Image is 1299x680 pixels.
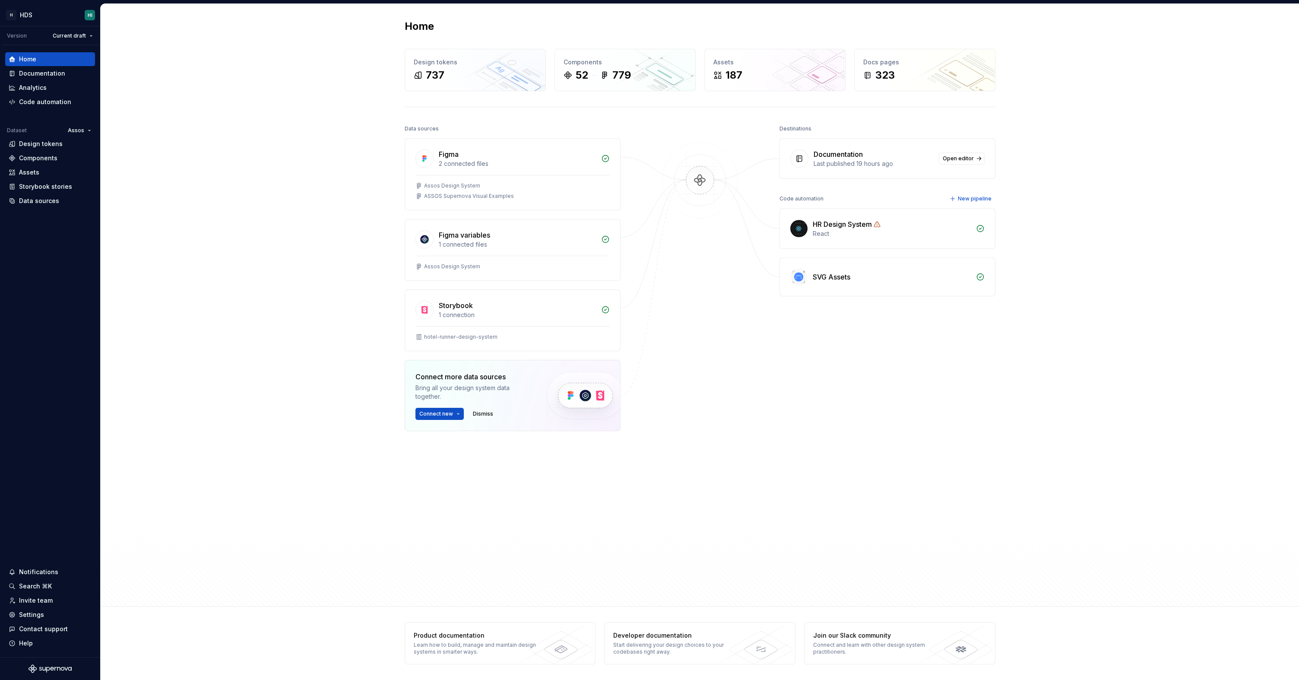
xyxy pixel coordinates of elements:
a: Developer documentationStart delivering your design choices to your codebases right away. [604,622,795,664]
div: Contact support [19,625,68,633]
a: Analytics [5,81,95,95]
div: Code automation [779,193,824,205]
a: Assets [5,165,95,179]
a: Components52779 [554,49,696,91]
svg: Supernova Logo [29,664,72,673]
span: Assos [68,127,84,134]
div: Design tokens [19,140,63,148]
button: Contact support [5,622,95,636]
button: New pipeline [947,193,995,205]
div: Documentation [814,149,863,159]
button: Assos [64,124,95,137]
div: Components [564,58,687,67]
a: Settings [5,608,95,622]
span: New pipeline [958,195,992,202]
div: Components [19,154,57,162]
button: Current draft [49,30,97,42]
div: React [813,229,971,238]
span: Open editor [943,155,974,162]
a: Components [5,151,95,165]
button: Connect new [415,408,464,420]
div: Assets [19,168,39,177]
button: Help [5,636,95,650]
h2: Home [405,19,434,33]
div: Assos Design System [424,182,480,189]
div: Connect and learn with other design system practitioners. [813,642,939,655]
a: Storybook stories [5,180,95,194]
a: Figma variables1 connected filesAssos Design System [405,219,621,281]
a: Data sources [5,194,95,208]
div: Data sources [405,123,439,135]
div: Developer documentation [613,631,739,640]
div: Analytics [19,83,47,92]
div: HR Design System [813,219,872,229]
div: SVG Assets [813,272,850,282]
div: Version [7,32,27,39]
div: Dataset [7,127,27,134]
div: ASSOS Supernova Visual Examples [424,193,514,200]
div: Last published 19 hours ago [814,159,934,168]
div: hotel-runner-design-system [424,334,497,340]
div: Storybook stories [19,182,72,191]
div: Bring all your design system data together. [415,384,532,401]
div: Notifications [19,568,58,576]
div: 737 [426,68,444,82]
a: Invite team [5,594,95,607]
a: Open editor [939,153,985,165]
div: Data sources [19,197,59,205]
span: Dismiss [473,410,493,417]
a: Home [5,52,95,66]
a: Design tokens737 [405,49,546,91]
div: Assets [713,58,836,67]
a: Documentation [5,67,95,80]
a: Assets187 [704,49,846,91]
div: H [6,10,16,20]
a: Product documentationLearn how to build, manage and maintain design systems in smarter ways. [405,622,596,664]
div: 52 [576,68,588,82]
div: 323 [875,68,895,82]
div: Documentation [19,69,65,78]
div: 1 connected files [439,240,596,249]
a: Join our Slack communityConnect and learn with other design system practitioners. [804,622,995,664]
div: Help [19,639,33,648]
div: Design tokens [414,58,537,67]
button: Search ⌘K [5,579,95,593]
div: 187 [726,68,742,82]
div: 2 connected files [439,159,596,168]
div: Code automation [19,98,71,106]
a: Code automation [5,95,95,109]
div: Destinations [779,123,811,135]
div: Join our Slack community [813,631,939,640]
button: Notifications [5,565,95,579]
a: Design tokens [5,137,95,151]
div: Connect more data sources [415,372,532,382]
div: Settings [19,610,44,619]
div: Figma variables [439,230,490,240]
div: Figma [439,149,459,159]
a: Figma2 connected filesAssos Design SystemASSOS Supernova Visual Examples [405,138,621,210]
a: Storybook1 connectionhotel-runner-design-system [405,289,621,351]
div: Product documentation [414,631,539,640]
div: Start delivering your design choices to your codebases right away. [613,642,739,655]
div: Invite team [19,596,53,605]
a: Docs pages323 [854,49,995,91]
div: 779 [612,68,631,82]
div: Search ⌘K [19,582,52,591]
button: Dismiss [469,408,497,420]
div: HDS [20,11,32,19]
div: Storybook [439,300,473,311]
span: Current draft [53,32,86,39]
div: 1 connection [439,311,596,319]
div: Assos Design System [424,263,480,270]
div: Learn how to build, manage and maintain design systems in smarter ways. [414,642,539,655]
span: Connect new [419,410,453,417]
div: Home [19,55,36,64]
div: Docs pages [863,58,986,67]
button: HHDSHI [2,6,98,24]
div: HI [88,12,92,19]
